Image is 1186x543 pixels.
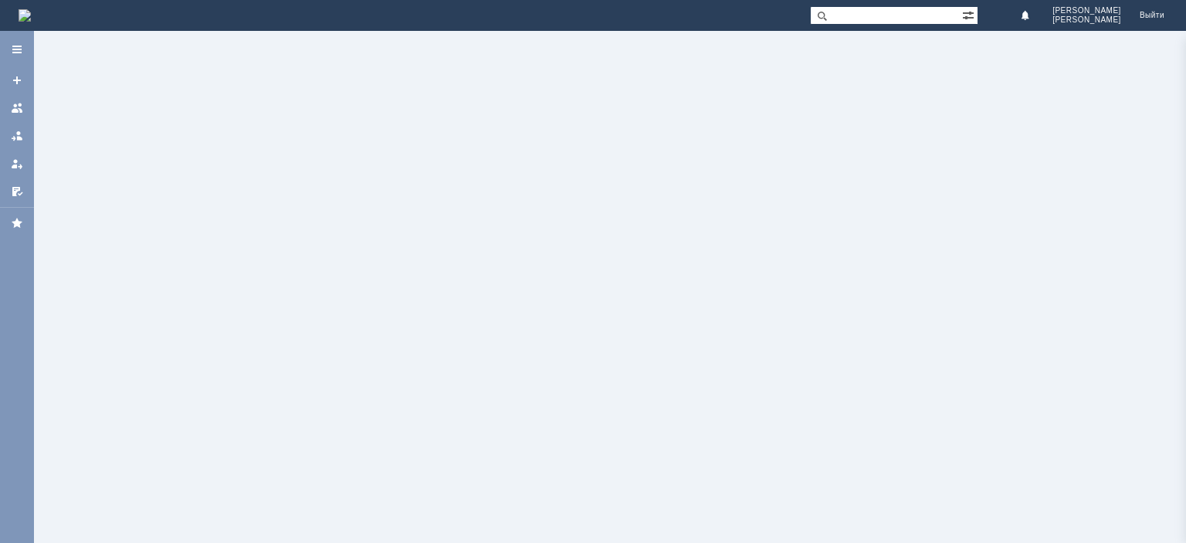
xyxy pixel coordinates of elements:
[5,151,29,176] a: Мои заявки
[5,68,29,93] a: Создать заявку
[5,124,29,148] a: Заявки в моей ответственности
[19,9,31,22] a: Перейти на домашнюю страницу
[5,96,29,120] a: Заявки на командах
[19,9,31,22] img: logo
[1052,6,1121,15] span: [PERSON_NAME]
[5,179,29,204] a: Мои согласования
[1052,15,1121,25] span: [PERSON_NAME]
[962,7,978,22] span: Расширенный поиск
